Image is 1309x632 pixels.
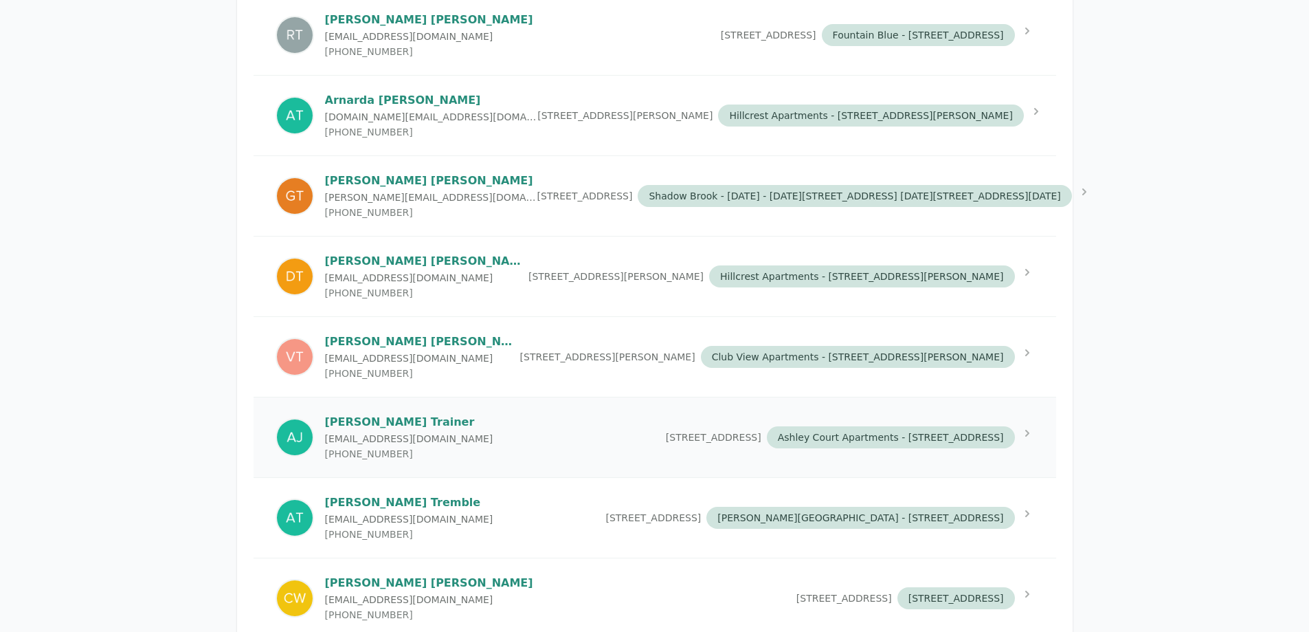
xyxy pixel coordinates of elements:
span: Fountain Blue - [STREET_ADDRESS] [822,24,1015,46]
a: Arnarda ThomasArnarda [PERSON_NAME][DOMAIN_NAME][EMAIL_ADDRESS][DOMAIN_NAME][PHONE_NUMBER][STREET... [254,76,1056,155]
p: [PERSON_NAME][EMAIL_ADDRESS][DOMAIN_NAME] [325,190,537,204]
span: Ashley Court Apartments - [STREET_ADDRESS] [767,426,1015,448]
p: [PERSON_NAME] [PERSON_NAME] [325,173,537,189]
img: Allen J. Trainer [276,418,314,457]
span: [STREET_ADDRESS] [796,591,892,605]
a: Allen J. Trainer[PERSON_NAME] Trainer[EMAIL_ADDRESS][DOMAIN_NAME][PHONE_NUMBER][STREET_ADDRESS]As... [254,397,1056,477]
span: [STREET_ADDRESS] [666,431,761,444]
img: Rosie Thomas [276,16,314,54]
p: [EMAIL_ADDRESS][DOMAIN_NAME] [325,351,520,365]
img: Deangela Threatt [276,257,314,296]
span: Hillcrest Apartments - [STREET_ADDRESS][PERSON_NAME] [718,105,1023,127]
p: [PHONE_NUMBER] [325,367,520,380]
img: Ashlee Tremble [276,499,314,537]
span: [STREET_ADDRESS] [605,511,701,525]
p: [PHONE_NUMBER] [325,608,533,622]
p: [EMAIL_ADDRESS][DOMAIN_NAME] [325,512,493,526]
p: [PHONE_NUMBER] [325,125,538,139]
span: Shadow Brook - [DATE] - [DATE][STREET_ADDRESS] [DATE][STREET_ADDRESS][DATE] [638,185,1071,207]
p: [PERSON_NAME] [PERSON_NAME] [325,334,520,350]
p: [PERSON_NAME] [PERSON_NAME] [325,253,528,270]
p: [EMAIL_ADDRESS][DOMAIN_NAME] [325,593,533,607]
img: Vanessa Tillie [276,338,314,376]
p: [PHONE_NUMBER] [325,206,537,219]
p: [PHONE_NUMBER] [325,45,533,58]
a: Deangela Threatt[PERSON_NAME] [PERSON_NAME][EMAIL_ADDRESS][DOMAIN_NAME][PHONE_NUMBER][STREET_ADDR... [254,237,1056,316]
p: [PERSON_NAME] Tremble [325,494,493,511]
p: [DOMAIN_NAME][EMAIL_ADDRESS][DOMAIN_NAME] [325,110,538,124]
p: [EMAIL_ADDRESS][DOMAIN_NAME] [325,30,533,43]
span: [PERSON_NAME][GEOGRAPHIC_DATA] - [STREET_ADDRESS] [706,507,1014,529]
span: Hillcrest Apartments - [STREET_ADDRESS][PERSON_NAME] [709,265,1014,287]
a: Gloria Thompson[PERSON_NAME] [PERSON_NAME][PERSON_NAME][EMAIL_ADDRESS][DOMAIN_NAME][PHONE_NUMBER]... [254,156,1056,236]
p: [PERSON_NAME] Trainer [325,414,493,431]
a: Vanessa Tillie[PERSON_NAME] [PERSON_NAME][EMAIL_ADDRESS][DOMAIN_NAME][PHONE_NUMBER][STREET_ADDRES... [254,317,1056,397]
p: [EMAIL_ADDRESS][DOMAIN_NAME] [325,271,528,285]
p: [PERSON_NAME] [PERSON_NAME] [325,12,533,28]
p: [PHONE_NUMBER] [325,527,493,541]
p: Arnarda [PERSON_NAME] [325,92,538,109]
img: Candace Walker [276,579,314,618]
span: [STREET_ADDRESS][PERSON_NAME] [528,270,704,283]
span: [STREET_ADDRESS] [897,587,1015,609]
a: Ashlee Tremble[PERSON_NAME] Tremble[EMAIL_ADDRESS][DOMAIN_NAME][PHONE_NUMBER][STREET_ADDRESS][PER... [254,478,1056,558]
p: [PHONE_NUMBER] [325,447,493,461]
span: [STREET_ADDRESS] [721,28,816,42]
p: [PHONE_NUMBER] [325,286,528,300]
img: Gloria Thompson [276,177,314,215]
span: [STREET_ADDRESS] [537,189,633,203]
p: [PERSON_NAME] [PERSON_NAME] [325,575,533,591]
span: Club View Apartments - [STREET_ADDRESS][PERSON_NAME] [701,346,1015,368]
span: [STREET_ADDRESS][PERSON_NAME] [537,109,713,122]
p: [EMAIL_ADDRESS][DOMAIN_NAME] [325,432,493,446]
img: Arnarda Thomas [276,96,314,135]
span: [STREET_ADDRESS][PERSON_NAME] [520,350,695,364]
